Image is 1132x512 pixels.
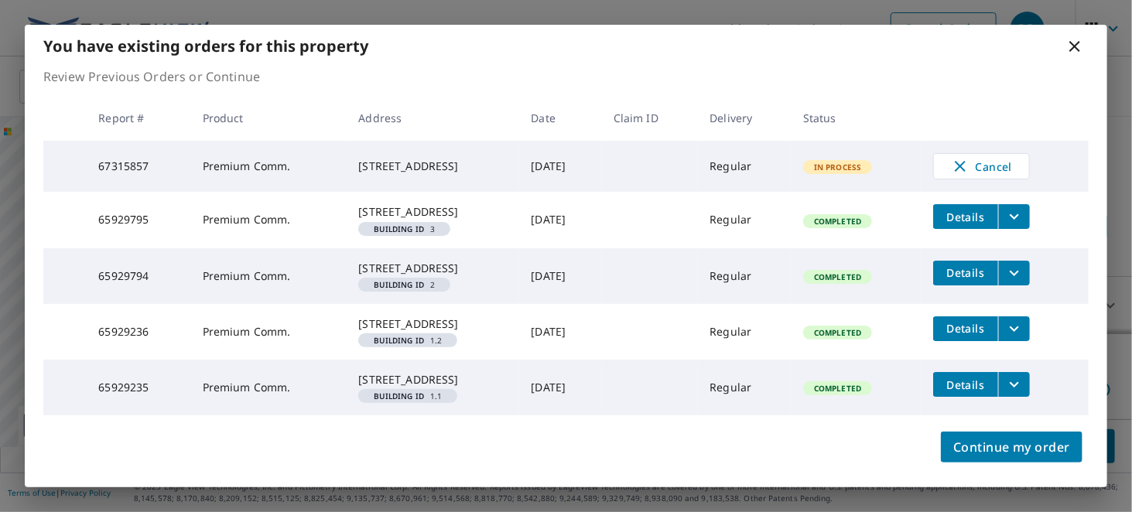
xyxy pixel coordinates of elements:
[697,304,791,360] td: Regular
[998,261,1030,285] button: filesDropdownBtn-65929794
[190,141,347,192] td: Premium Comm.
[697,141,791,192] td: Regular
[933,261,998,285] button: detailsBtn-65929794
[518,415,600,471] td: [DATE]
[697,415,791,471] td: Regular
[518,304,600,360] td: [DATE]
[190,415,347,471] td: Premium Comm.
[374,336,424,344] em: Building ID
[358,316,506,332] div: [STREET_ADDRESS]
[86,192,190,247] td: 65929795
[933,316,998,341] button: detailsBtn-65929236
[518,95,600,141] th: Date
[86,95,190,141] th: Report #
[941,432,1082,463] button: Continue my order
[190,304,347,360] td: Premium Comm.
[518,360,600,415] td: [DATE]
[374,281,424,288] em: Building ID
[805,383,870,394] span: Completed
[43,67,1089,86] p: Review Previous Orders or Continue
[364,392,451,400] span: 1.1
[190,192,347,247] td: Premium Comm.
[933,204,998,229] button: detailsBtn-65929795
[358,372,506,387] div: [STREET_ADDRESS]
[346,95,518,141] th: Address
[805,162,871,172] span: In Process
[190,95,347,141] th: Product
[697,95,791,141] th: Delivery
[953,436,1070,458] span: Continue my order
[358,204,506,220] div: [STREET_ADDRESS]
[805,327,870,338] span: Completed
[190,248,347,304] td: Premium Comm.
[86,304,190,360] td: 65929236
[998,316,1030,341] button: filesDropdownBtn-65929236
[358,159,506,174] div: [STREET_ADDRESS]
[518,248,600,304] td: [DATE]
[933,372,998,397] button: detailsBtn-65929235
[805,216,870,227] span: Completed
[374,225,424,233] em: Building ID
[86,415,190,471] td: 65904481
[518,141,600,192] td: [DATE]
[949,157,1014,176] span: Cancel
[364,225,444,233] span: 3
[364,336,451,344] span: 1.2
[86,248,190,304] td: 65929794
[791,95,921,141] th: Status
[601,95,698,141] th: Claim ID
[998,372,1030,397] button: filesDropdownBtn-65929235
[518,192,600,247] td: [DATE]
[998,204,1030,229] button: filesDropdownBtn-65929795
[697,360,791,415] td: Regular
[43,36,368,56] b: You have existing orders for this property
[364,281,444,288] span: 2
[933,153,1030,179] button: Cancel
[374,392,424,400] em: Building ID
[697,192,791,247] td: Regular
[942,377,989,392] span: Details
[190,360,347,415] td: Premium Comm.
[805,271,870,282] span: Completed
[942,265,989,280] span: Details
[86,360,190,415] td: 65929235
[86,141,190,192] td: 67315857
[942,321,989,336] span: Details
[358,261,506,276] div: [STREET_ADDRESS]
[942,210,989,224] span: Details
[697,248,791,304] td: Regular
